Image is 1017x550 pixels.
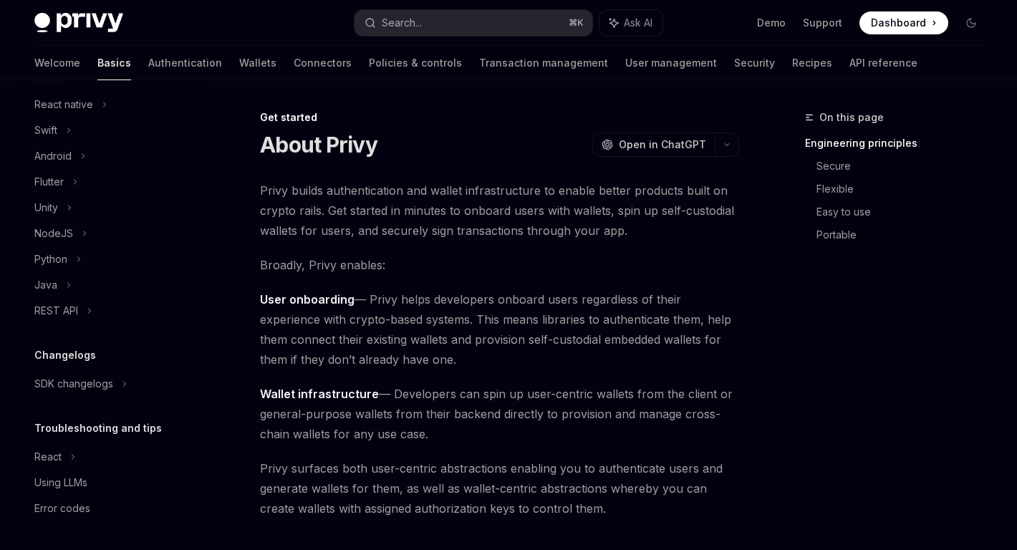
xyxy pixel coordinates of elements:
[355,10,593,36] button: Search...⌘K
[34,225,73,242] div: NodeJS
[260,387,379,401] strong: Wallet infrastructure
[34,474,87,491] div: Using LLMs
[849,46,917,80] a: API reference
[805,132,994,155] a: Engineering principles
[819,109,884,126] span: On this page
[34,347,96,364] h5: Changelogs
[859,11,948,34] a: Dashboard
[34,302,78,319] div: REST API
[34,46,80,80] a: Welcome
[294,46,352,80] a: Connectors
[816,201,994,223] a: Easy to use
[592,132,715,157] button: Open in ChatGPT
[34,173,64,190] div: Flutter
[34,375,113,392] div: SDK changelogs
[148,46,222,80] a: Authentication
[599,10,662,36] button: Ask AI
[239,46,276,80] a: Wallets
[369,46,462,80] a: Policies & controls
[34,199,58,216] div: Unity
[97,46,131,80] a: Basics
[260,289,739,370] span: — Privy helps developers onboard users regardless of their experience with crypto-based systems. ...
[260,180,739,241] span: Privy builds authentication and wallet infrastructure to enable better products built on crypto r...
[625,46,717,80] a: User management
[260,292,355,307] strong: User onboarding
[816,155,994,178] a: Secure
[34,448,62,465] div: React
[34,276,57,294] div: Java
[816,223,994,246] a: Portable
[624,16,652,30] span: Ask AI
[619,137,706,152] span: Open in ChatGPT
[34,148,72,165] div: Android
[34,500,90,517] div: Error codes
[803,16,842,30] a: Support
[382,14,422,32] div: Search...
[479,46,608,80] a: Transaction management
[260,255,739,275] span: Broadly, Privy enables:
[260,132,377,158] h1: About Privy
[260,110,739,125] div: Get started
[260,384,739,444] span: — Developers can spin up user-centric wallets from the client or general-purpose wallets from the...
[34,13,123,33] img: dark logo
[34,251,67,268] div: Python
[757,16,786,30] a: Demo
[960,11,983,34] button: Toggle dark mode
[792,46,832,80] a: Recipes
[260,458,739,518] span: Privy surfaces both user-centric abstractions enabling you to authenticate users and generate wal...
[871,16,926,30] span: Dashboard
[569,17,584,29] span: ⌘ K
[34,122,57,139] div: Swift
[816,178,994,201] a: Flexible
[34,420,162,437] h5: Troubleshooting and tips
[23,470,206,496] a: Using LLMs
[34,96,93,113] div: React native
[734,46,775,80] a: Security
[23,496,206,521] a: Error codes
